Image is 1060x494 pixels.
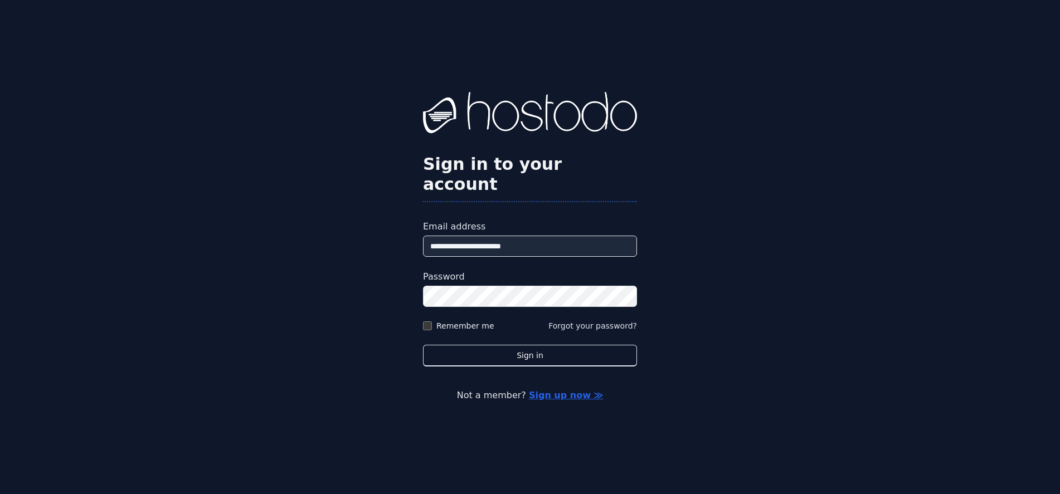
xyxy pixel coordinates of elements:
p: Not a member? [54,389,1006,402]
label: Password [423,270,637,283]
h2: Sign in to your account [423,154,637,194]
button: Forgot your password? [548,320,637,331]
button: Sign in [423,345,637,366]
a: Sign up now ≫ [529,390,603,400]
label: Remember me [436,320,494,331]
label: Email address [423,220,637,233]
img: Hostodo [423,92,637,136]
